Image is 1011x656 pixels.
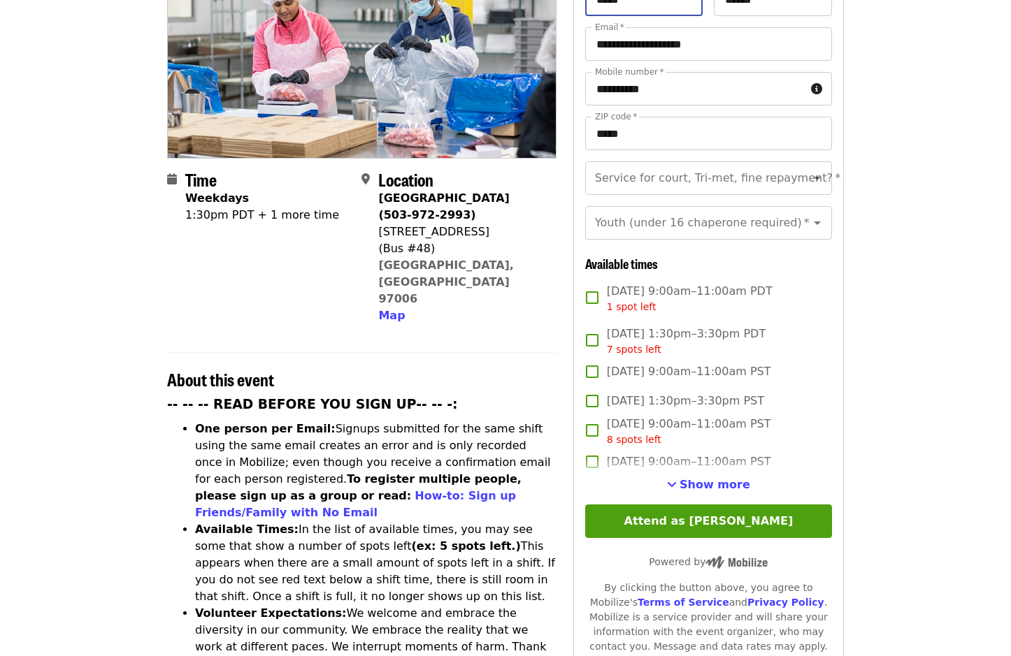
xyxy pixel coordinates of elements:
a: How-to: Sign up Friends/Family with No Email [195,489,516,519]
span: Time [185,167,217,191]
span: Powered by [649,556,768,567]
label: Mobile number [595,68,664,76]
li: In the list of available times, you may see some that show a number of spots left This appears wh... [195,521,557,605]
i: map-marker-alt icon [361,173,370,186]
button: Open [808,213,827,233]
span: [DATE] 9:00am–11:00am PST [607,416,771,447]
a: Terms of Service [638,597,729,608]
div: 1:30pm PDT + 1 more time [185,207,339,224]
span: [DATE] 9:00am–11:00am PST [607,453,771,470]
span: 7 spots left [607,344,661,355]
strong: Volunteer Expectations: [195,606,347,620]
span: [DATE] 9:00am–11:00am PDT [607,283,773,314]
span: 8 spots left [607,434,661,445]
strong: Available Times: [195,523,299,536]
label: ZIP code [595,112,637,121]
input: ZIP code [585,117,832,150]
strong: -- -- -- READ BEFORE YOU SIGN UP-- -- -: [167,397,458,411]
button: Attend as [PERSON_NAME] [585,504,832,538]
a: Privacy Policy [747,597,824,608]
span: [DATE] 1:30pm–3:30pm PDT [607,326,766,357]
button: Map [378,307,405,324]
button: See more timeslots [667,476,750,493]
i: circle-info icon [811,82,822,96]
input: Mobile number [585,72,805,105]
span: Map [378,309,405,322]
strong: One person per Email: [195,422,336,435]
li: Signups submitted for the same shift using the same email creates an error and is only recorded o... [195,421,557,521]
span: About this event [167,367,274,391]
span: Available times [585,254,658,272]
strong: [GEOGRAPHIC_DATA] (503-972-2993) [378,191,509,221]
span: [DATE] 9:00am–11:00am PST [607,363,771,380]
strong: Weekdays [185,191,249,205]
span: 1 spot left [607,301,657,312]
span: Show more [680,478,750,491]
div: (Bus #48) [378,240,545,257]
button: Open [808,168,827,188]
a: [GEOGRAPHIC_DATA], [GEOGRAPHIC_DATA] 97006 [378,258,514,305]
strong: To register multiple people, please sign up as a group or read: [195,472,522,502]
label: Email [595,23,624,31]
img: Powered by Mobilize [705,556,768,569]
span: Location [378,167,433,191]
i: calendar icon [167,173,177,186]
div: [STREET_ADDRESS] [378,224,545,240]
strong: (ex: 5 spots left.) [411,539,520,553]
span: [DATE] 1:30pm–3:30pm PST [607,393,764,409]
input: Email [585,27,832,61]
